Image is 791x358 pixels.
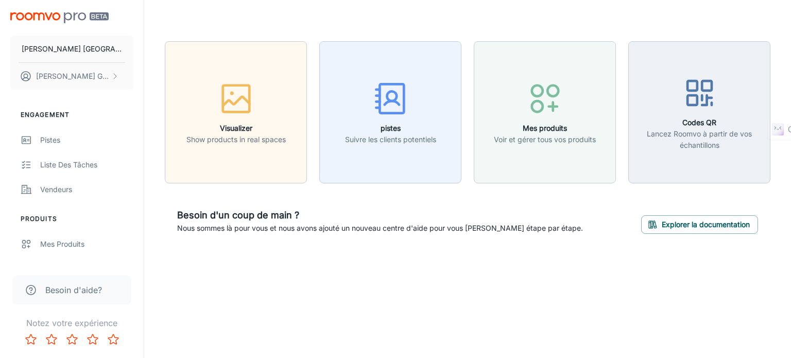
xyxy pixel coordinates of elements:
[40,263,133,275] div: Mise à jour des produits
[40,184,133,195] div: Vendeurs
[319,41,461,183] button: pistesSuivre les clients potentiels
[165,41,307,183] button: VisualizerShow products in real spaces
[45,284,102,296] span: Besoin d'aide?
[40,238,133,250] div: Mes produits
[494,134,596,145] p: Voir et gérer tous vos produits
[10,36,133,62] button: [PERSON_NAME] [GEOGRAPHIC_DATA]
[345,134,436,145] p: Suivre les clients potentiels
[319,106,461,116] a: pistesSuivre les clients potentiels
[22,43,122,55] p: [PERSON_NAME] [GEOGRAPHIC_DATA]
[641,218,758,229] a: Explorer la documentation
[635,128,764,151] p: Lancez Roomvo à partir de vos échantillons
[40,159,133,171] div: Liste des tâches
[186,134,286,145] p: Show products in real spaces
[345,123,436,134] h6: pistes
[474,106,616,116] a: Mes produitsVoir et gérer tous vos produits
[628,106,770,116] a: Codes QRLancez Roomvo à partir de vos échantillons
[40,134,133,146] div: pistes
[494,123,596,134] h6: Mes produits
[635,117,764,128] h6: Codes QR
[177,223,583,234] p: Nous sommes là pour vous et nous avons ajouté un nouveau centre d'aide pour vous [PERSON_NAME] ét...
[177,208,583,223] h6: Besoin d'un coup de main ?
[10,12,109,23] img: Roomvo PRO Beta
[641,215,758,234] button: Explorer la documentation
[36,71,109,82] p: [PERSON_NAME] Gosselin
[628,41,770,183] button: Codes QRLancez Roomvo à partir de vos échantillons
[186,123,286,134] h6: Visualizer
[474,41,616,183] button: Mes produitsVoir et gérer tous vos produits
[10,63,133,90] button: [PERSON_NAME] Gosselin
